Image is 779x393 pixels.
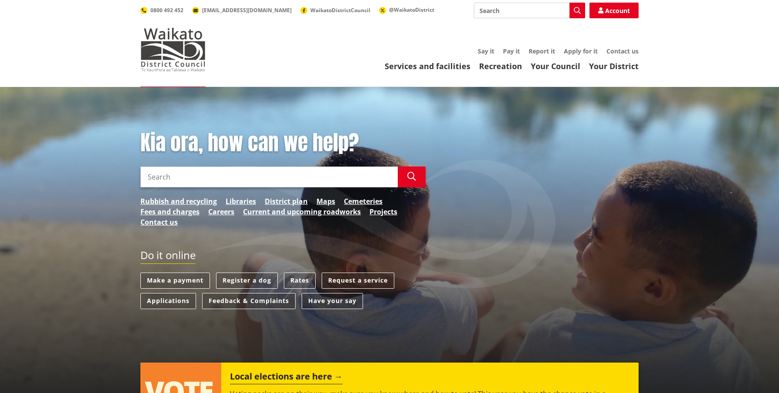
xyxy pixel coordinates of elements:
[379,6,434,13] a: @WaikatoDistrict
[503,47,520,55] a: Pay it
[739,356,770,388] iframe: Messenger Launcher
[479,61,522,71] a: Recreation
[589,3,639,18] a: Account
[478,47,494,55] a: Say it
[370,206,397,217] a: Projects
[140,7,183,14] a: 0800 492 452
[389,6,434,13] span: @WaikatoDistrict
[140,293,196,309] a: Applications
[150,7,183,14] span: 0800 492 452
[140,28,206,71] img: Waikato District Council - Te Kaunihera aa Takiwaa o Waikato
[531,61,580,71] a: Your Council
[310,7,370,14] span: WaikatoDistrictCouncil
[140,206,200,217] a: Fees and charges
[140,249,196,264] h2: Do it online
[589,61,639,71] a: Your District
[140,130,426,156] h1: Kia ora, how can we help?
[344,196,383,206] a: Cemeteries
[230,371,343,384] h2: Local elections are here
[140,196,217,206] a: Rubbish and recycling
[140,273,210,289] a: Make a payment
[192,7,292,14] a: [EMAIL_ADDRESS][DOMAIN_NAME]
[529,47,555,55] a: Report it
[606,47,639,55] a: Contact us
[202,293,296,309] a: Feedback & Complaints
[284,273,316,289] a: Rates
[265,196,308,206] a: District plan
[474,3,585,18] input: Search input
[140,167,398,187] input: Search input
[226,196,256,206] a: Libraries
[216,273,278,289] a: Register a dog
[385,61,470,71] a: Services and facilities
[300,7,370,14] a: WaikatoDistrictCouncil
[208,206,234,217] a: Careers
[243,206,361,217] a: Current and upcoming roadworks
[202,7,292,14] span: [EMAIL_ADDRESS][DOMAIN_NAME]
[564,47,598,55] a: Apply for it
[140,217,178,227] a: Contact us
[322,273,394,289] a: Request a service
[316,196,335,206] a: Maps
[302,293,363,309] a: Have your say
